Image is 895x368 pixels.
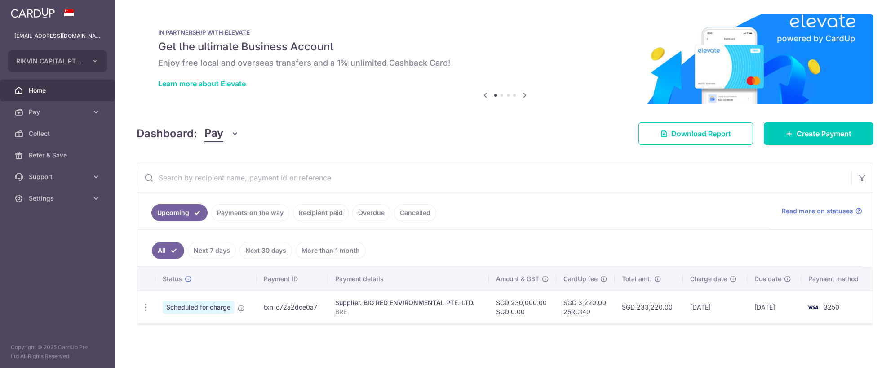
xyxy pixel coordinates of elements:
span: Collect [29,129,88,138]
a: Learn more about Elevate [158,79,246,88]
span: RIKVIN CAPITAL PTE. LTD. [16,57,83,66]
a: All [152,242,184,259]
a: More than 1 month [296,242,366,259]
span: CardUp fee [563,274,598,283]
h6: Enjoy free local and overseas transfers and a 1% unlimited Cashback Card! [158,58,852,68]
span: Refer & Save [29,151,88,160]
img: Bank Card [804,302,822,313]
th: Payment method [801,267,873,291]
span: Total amt. [622,274,651,283]
a: Upcoming [151,204,208,221]
span: Charge date [690,274,727,283]
span: Home [29,86,88,95]
span: Support [29,172,88,181]
span: Scheduled for charge [163,301,234,314]
span: Download Report [671,128,731,139]
button: Pay [204,125,239,142]
th: Payment ID [257,267,328,291]
a: Next 30 days [239,242,292,259]
td: [DATE] [683,291,747,323]
span: Due date [754,274,781,283]
span: Amount & GST [496,274,539,283]
p: [EMAIL_ADDRESS][DOMAIN_NAME] [14,31,101,40]
p: IN PARTNERSHIP WITH ELEVATE [158,29,852,36]
span: Status [163,274,182,283]
span: Pay [29,108,88,117]
input: Search by recipient name, payment id or reference [137,163,851,192]
h5: Get the ultimate Business Account [158,40,852,54]
a: Next 7 days [188,242,236,259]
a: Download Report [638,122,753,145]
a: Create Payment [764,122,873,145]
span: Create Payment [797,128,851,139]
p: BRE [335,307,482,316]
h4: Dashboard: [137,126,197,142]
button: RIKVIN CAPITAL PTE. LTD. [8,50,107,72]
span: Read more on statuses [782,206,853,215]
a: Cancelled [394,204,436,221]
img: Renovation banner [137,14,873,104]
a: Overdue [352,204,390,221]
a: Recipient paid [293,204,349,221]
td: [DATE] [747,291,801,323]
div: Supplier. BIG RED ENVIRONMENTAL PTE. LTD. [335,298,482,307]
span: Settings [29,194,88,203]
th: Payment details [328,267,489,291]
a: Payments on the way [211,204,289,221]
span: 3250 [824,303,839,311]
td: SGD 230,000.00 SGD 0.00 [489,291,556,323]
td: SGD 3,220.00 25RC140 [556,291,615,323]
img: CardUp [11,7,55,18]
td: SGD 233,220.00 [615,291,683,323]
td: txn_c72a2dce0a7 [257,291,328,323]
span: Pay [204,125,223,142]
a: Read more on statuses [782,206,862,215]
